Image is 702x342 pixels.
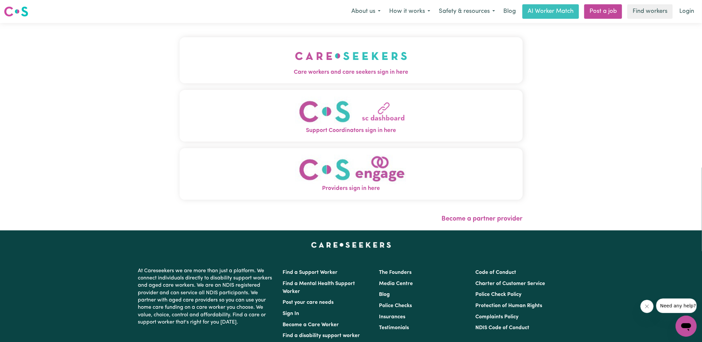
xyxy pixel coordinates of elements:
button: About us [347,5,385,18]
a: Police Check Policy [476,292,522,297]
a: Testimonials [379,325,409,330]
a: Complaints Policy [476,314,519,320]
a: AI Worker Match [522,4,579,19]
a: Find a Mental Health Support Worker [283,281,355,294]
iframe: Message from company [656,299,697,313]
a: Careseekers logo [4,4,28,19]
a: Sign In [283,311,299,316]
a: Find a disability support worker [283,333,360,338]
a: Find a Support Worker [283,270,338,275]
a: Careseekers home page [311,242,391,248]
a: Code of Conduct [476,270,516,275]
a: Login [675,4,698,19]
img: Careseekers logo [4,6,28,17]
a: Blog [499,4,520,19]
button: Safety & resources [435,5,499,18]
a: Become a partner provider [442,216,523,222]
a: Become a Care Worker [283,322,339,328]
a: Blog [379,292,390,297]
a: NDIS Code of Conduct [476,325,530,330]
iframe: Close message [640,300,654,313]
span: Support Coordinators sign in here [180,126,523,135]
button: How it works [385,5,435,18]
a: Protection of Human Rights [476,303,542,308]
button: Support Coordinators sign in here [180,90,523,142]
span: Care workers and care seekers sign in here [180,68,523,77]
button: Providers sign in here [180,148,523,200]
a: Insurances [379,314,405,320]
a: Police Checks [379,303,412,308]
iframe: Button to launch messaging window [676,316,697,337]
button: Care workers and care seekers sign in here [180,37,523,83]
p: At Careseekers we are more than just a platform. We connect individuals directly to disability su... [138,265,275,329]
a: Charter of Customer Service [476,281,545,286]
a: Find workers [627,4,673,19]
a: Post your care needs [283,300,334,305]
a: Media Centre [379,281,413,286]
span: Providers sign in here [180,184,523,193]
a: The Founders [379,270,412,275]
a: Post a job [584,4,622,19]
